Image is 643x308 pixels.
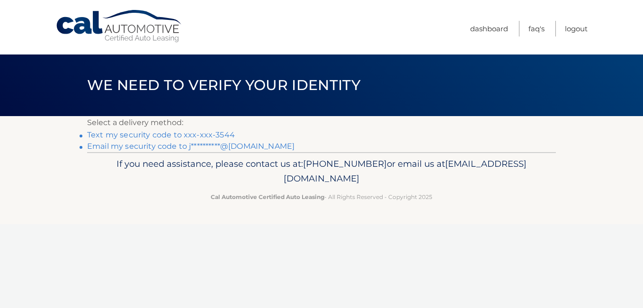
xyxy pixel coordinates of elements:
a: Text my security code to xxx-xxx-3544 [87,130,235,139]
a: FAQ's [528,21,545,36]
span: [PHONE_NUMBER] [303,158,387,169]
p: Select a delivery method: [87,116,556,129]
span: We need to verify your identity [87,76,360,94]
a: Cal Automotive [55,9,183,43]
strong: Cal Automotive Certified Auto Leasing [211,193,324,200]
p: - All Rights Reserved - Copyright 2025 [93,192,550,202]
a: Dashboard [470,21,508,36]
p: If you need assistance, please contact us at: or email us at [93,156,550,187]
a: Logout [565,21,588,36]
a: Email my security code to j**********@[DOMAIN_NAME] [87,142,295,151]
